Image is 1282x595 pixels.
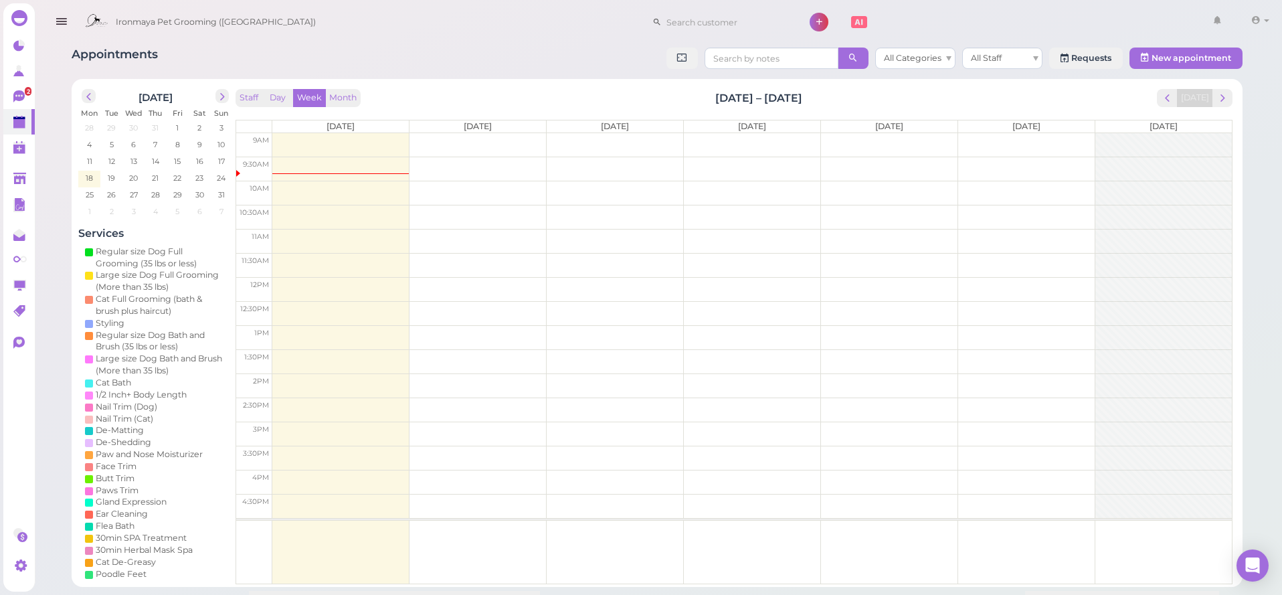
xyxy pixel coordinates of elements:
[96,448,203,460] div: Paw and Nose Moisturizer
[254,329,268,337] span: 1pm
[325,89,361,107] button: Month
[116,3,316,41] span: Ironmaya Pet Grooming ([GEOGRAPHIC_DATA])
[1152,53,1231,63] span: New appointment
[128,189,139,201] span: 27
[96,353,225,377] div: Large size Dog Bath and Brush (More than 35 lbs)
[96,485,139,497] div: Paws Trim
[81,108,98,118] span: Mon
[218,205,225,218] span: 7
[96,389,187,401] div: 1/2 Inch+ Body Length
[1049,48,1123,69] a: Requests
[96,246,225,270] div: Regular size Dog Full Grooming (35 lbs or less)
[128,172,139,184] span: 20
[218,122,225,134] span: 3
[662,11,792,33] input: Search customer
[150,155,160,167] span: 14
[242,449,268,458] span: 3:30pm
[173,139,181,151] span: 8
[173,155,182,167] span: 15
[884,53,941,63] span: All Categories
[108,205,114,218] span: 2
[172,108,182,118] span: Fri
[1212,89,1232,107] button: next
[104,108,118,118] span: Tue
[151,172,160,184] span: 21
[175,122,180,134] span: 1
[737,121,765,131] span: [DATE]
[1150,121,1178,131] span: [DATE]
[252,473,268,482] span: 4pm
[96,329,225,353] div: Regular size Dog Bath and Brush (35 lbs or less)
[214,108,228,118] span: Sun
[96,508,148,520] div: Ear Cleaning
[715,90,802,106] h2: [DATE] – [DATE]
[96,532,187,544] div: 30min SPA Treatment
[96,413,153,425] div: Nail Trim (Cat)
[194,155,204,167] span: 16
[84,189,94,201] span: 25
[78,227,232,240] h4: Services
[242,160,268,169] span: 9:30am
[171,189,183,201] span: 29
[96,377,131,389] div: Cat Bath
[96,460,136,473] div: Face Trim
[215,172,227,184] span: 24
[240,305,268,313] span: 12:30pm
[252,377,268,386] span: 2pm
[217,155,226,167] span: 17
[130,205,136,218] span: 3
[128,122,139,134] span: 30
[250,280,268,289] span: 12pm
[600,121,628,131] span: [DATE]
[149,189,161,201] span: 28
[96,293,225,317] div: Cat Full Grooming (bath & brush plus haircut)
[96,473,134,485] div: Butt Trim
[196,122,203,134] span: 2
[705,48,838,69] input: Search by notes
[96,568,147,580] div: Poodle Feet
[130,139,137,151] span: 6
[1129,48,1243,69] button: New appointment
[139,89,173,104] h2: [DATE]
[215,89,229,103] button: next
[971,53,1002,63] span: All Staff
[86,139,93,151] span: 4
[217,189,226,201] span: 31
[152,139,159,151] span: 7
[84,172,94,184] span: 18
[262,89,294,107] button: Day
[151,122,160,134] span: 31
[72,47,158,61] span: Appointments
[193,189,205,201] span: 30
[195,205,203,218] span: 6
[174,205,181,218] span: 5
[106,155,116,167] span: 12
[244,353,268,361] span: 1:30pm
[249,184,268,193] span: 10am
[251,232,268,241] span: 11am
[84,122,95,134] span: 28
[241,256,268,265] span: 11:30am
[151,205,159,218] span: 4
[96,496,167,508] div: Gland Expression
[1237,549,1269,582] div: Open Intercom Messenger
[96,424,144,436] div: De-Matting
[1176,89,1212,107] button: [DATE]
[193,108,205,118] span: Sat
[239,208,268,217] span: 10:30am
[96,401,157,413] div: Nail Trim (Dog)
[326,121,354,131] span: [DATE]
[128,155,138,167] span: 13
[108,139,114,151] span: 5
[96,436,151,448] div: De-Shedding
[96,269,225,293] div: Large size Dog Full Grooming (More than 35 lbs)
[293,89,326,107] button: Week
[216,139,226,151] span: 10
[242,401,268,410] span: 2:30pm
[1012,121,1040,131] span: [DATE]
[236,89,262,107] button: Staff
[875,121,903,131] span: [DATE]
[96,544,193,556] div: 30min Herbal Mask Spa
[96,317,124,329] div: Styling
[96,520,134,532] div: Flea Bath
